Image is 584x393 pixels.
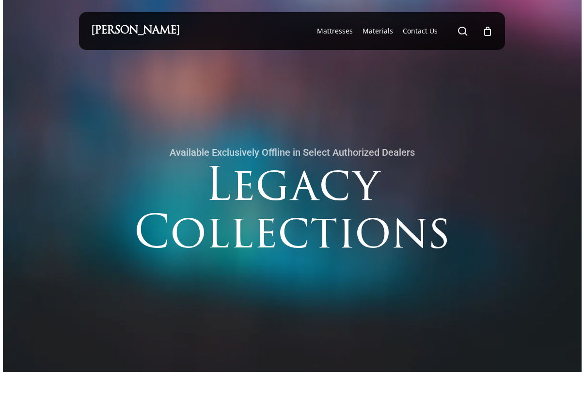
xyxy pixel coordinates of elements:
nav: Main Menu [312,12,493,50]
a: [PERSON_NAME] [91,26,180,36]
a: Materials [363,26,393,36]
h4: Available Exclusively Offline in Select Authorized Dealers [79,144,505,161]
span: Mattresses [317,26,353,35]
a: Mattresses [317,26,353,36]
span: Contact Us [403,26,438,35]
a: Cart [482,26,493,36]
a: Contact Us [403,26,438,36]
h3: Legacy Collections [79,165,505,275]
span: Materials [363,26,393,35]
